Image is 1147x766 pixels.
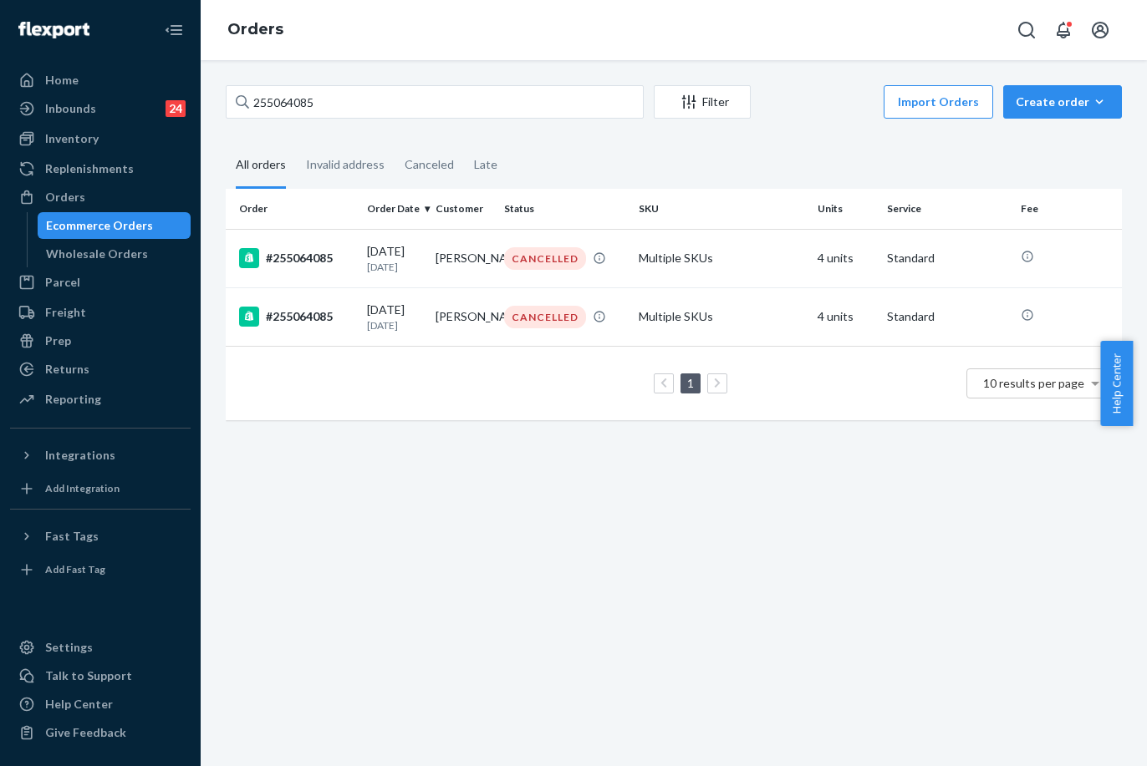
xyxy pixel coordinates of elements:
div: Filter [655,94,750,110]
a: Home [10,67,191,94]
td: 4 units [811,287,879,346]
p: Standard [887,250,1008,266]
a: Page 1 is your current page [684,376,697,390]
th: Order Date [360,189,429,229]
div: Create order [1016,94,1109,110]
div: Add Integration [45,481,120,495]
img: Flexport logo [18,22,89,38]
a: Reporting [10,386,191,413]
button: Integrations [10,442,191,469]
div: #255064085 [239,307,354,327]
div: Wholesale Orders [46,246,148,262]
a: Inventory [10,125,191,152]
div: Late [474,143,497,186]
input: Search orders [226,85,644,119]
div: Orders [45,189,85,205]
a: Settings [10,634,191,661]
a: Talk to Support [10,662,191,689]
a: Returns [10,356,191,383]
div: Prep [45,332,71,349]
a: Ecommerce Orders [38,212,191,239]
a: Freight [10,299,191,326]
th: Fee [1014,189,1122,229]
a: Prep [10,327,191,354]
div: #255064085 [239,248,354,268]
a: Help Center [10,691,191,718]
button: Open Search Box [1010,13,1043,47]
a: Orders [10,184,191,211]
div: All orders [236,143,286,189]
div: Help Center [45,696,113,713]
button: Open account menu [1083,13,1117,47]
p: Standard [887,308,1008,325]
th: Order [226,189,360,229]
td: [PERSON_NAME] [429,287,497,346]
div: Reporting [45,391,101,408]
button: Give Feedback [10,719,191,746]
div: Settings [45,639,93,656]
div: [DATE] [367,243,422,274]
button: Filter [654,85,751,119]
a: Inbounds24 [10,95,191,122]
th: Units [811,189,879,229]
a: Add Integration [10,475,191,502]
div: Invalid address [306,143,385,186]
th: SKU [632,189,811,229]
button: Close Navigation [157,13,191,47]
span: 10 results per page [983,376,1084,390]
button: Import Orders [884,85,993,119]
td: 4 units [811,229,879,287]
div: 24 [166,100,186,117]
div: CANCELLED [504,306,586,328]
div: Replenishments [45,160,134,177]
div: CANCELLED [504,247,586,270]
button: Create order [1003,85,1122,119]
div: [DATE] [367,302,422,332]
td: Multiple SKUs [632,229,811,287]
div: Fast Tags [45,528,99,545]
div: Parcel [45,274,80,291]
div: Canceled [405,143,454,186]
a: Orders [227,20,283,38]
td: [PERSON_NAME] [429,229,497,287]
div: Talk to Support [45,667,132,684]
ol: breadcrumbs [214,6,297,54]
button: Open notifications [1047,13,1080,47]
button: Help Center [1100,341,1133,426]
div: Inbounds [45,100,96,117]
div: Home [45,72,79,89]
div: Integrations [45,447,115,464]
td: Multiple SKUs [632,287,811,346]
div: Inventory [45,130,99,147]
div: Freight [45,304,86,321]
th: Status [497,189,632,229]
div: Returns [45,361,89,378]
p: [DATE] [367,260,422,274]
a: Add Fast Tag [10,556,191,583]
a: Parcel [10,269,191,296]
button: Fast Tags [10,523,191,550]
p: [DATE] [367,318,422,332]
div: Give Feedback [45,724,126,741]
a: Replenishments [10,155,191,182]
div: Ecommerce Orders [46,217,153,234]
div: Add Fast Tag [45,562,105,576]
div: Customer [436,201,491,216]
a: Wholesale Orders [38,241,191,267]
th: Service [880,189,1015,229]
